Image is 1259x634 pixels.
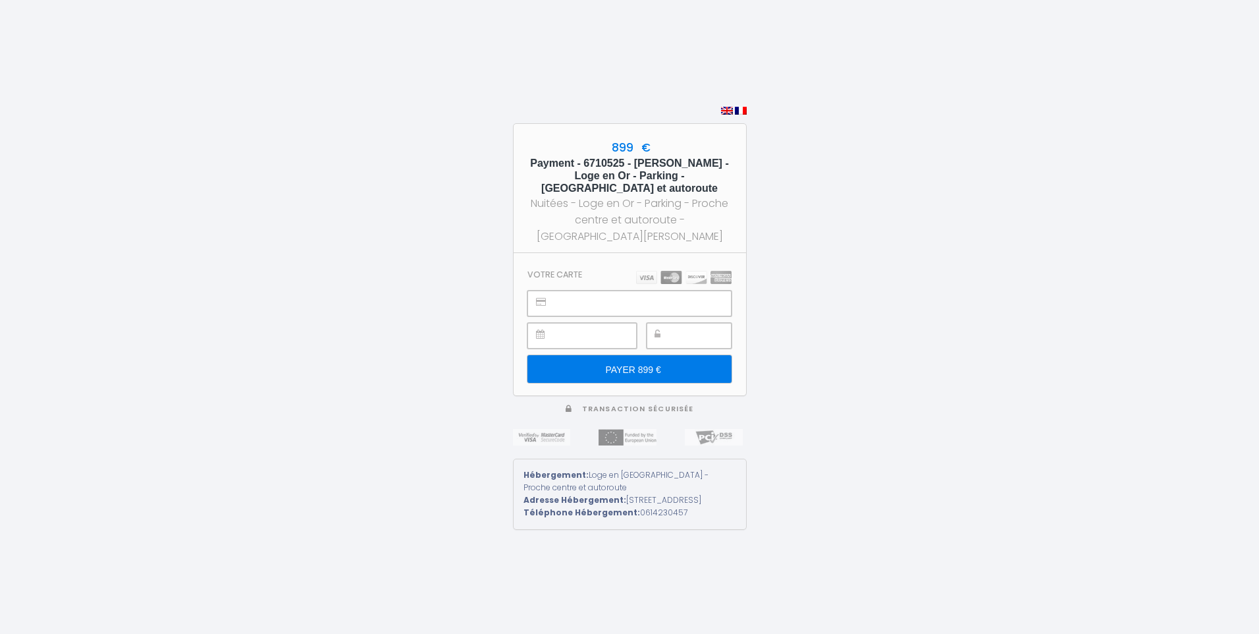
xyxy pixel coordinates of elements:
strong: Adresse Hébergement: [523,494,626,505]
span: Transaction sécurisée [582,404,693,414]
strong: Téléphone Hébergement: [523,507,640,518]
div: 0614230457 [523,507,736,519]
div: Loge en [GEOGRAPHIC_DATA] - Proche centre et autoroute [523,469,736,494]
div: Nuitées - Loge en Or - Parking - Proche centre et autoroute - [GEOGRAPHIC_DATA][PERSON_NAME] [525,195,734,245]
iframe: Secure payment input frame [557,324,635,348]
input: PAYER 899 € [527,355,731,383]
img: carts.png [636,271,732,284]
h5: Payment - 6710525 - [PERSON_NAME] - Loge en Or - Parking - [GEOGRAPHIC_DATA] et autoroute [525,157,734,195]
iframe: Secure payment input frame [557,291,730,316]
strong: Hébergement: [523,469,589,480]
span: 899 € [608,140,651,156]
img: en.png [721,107,733,115]
iframe: Secure payment input frame [676,324,731,348]
div: [STREET_ADDRESS] [523,494,736,507]
img: fr.png [735,107,747,115]
h3: Votre carte [527,270,582,279]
